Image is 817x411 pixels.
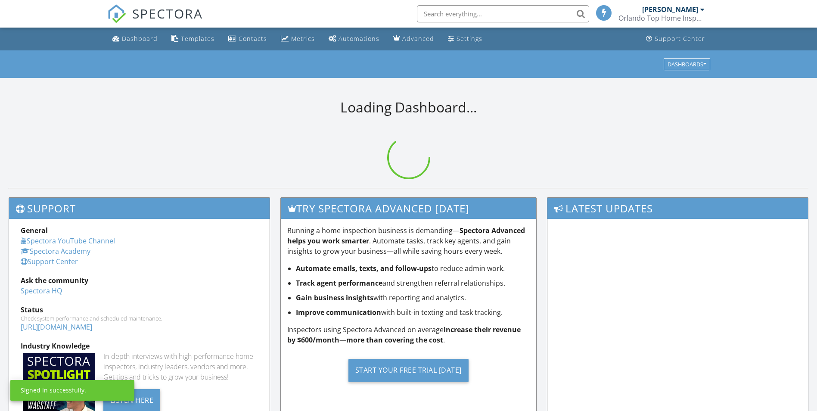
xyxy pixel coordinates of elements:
[547,198,808,219] h3: Latest Updates
[281,198,536,219] h3: Try spectora advanced [DATE]
[21,257,78,266] a: Support Center
[417,5,589,22] input: Search everything...
[287,324,530,345] p: Inspectors using Spectora Advanced on average .
[296,307,530,318] li: with built-in texting and task tracking.
[21,246,90,256] a: Spectora Academy
[21,386,86,395] div: Signed in successfully.
[21,275,258,286] div: Ask the community
[21,236,115,246] a: Spectora YouTube Channel
[21,305,258,315] div: Status
[348,359,469,382] div: Start Your Free Trial [DATE]
[287,226,525,246] strong: Spectora Advanced helps you work smarter
[21,322,92,332] a: [URL][DOMAIN_NAME]
[181,34,214,43] div: Templates
[296,308,381,317] strong: Improve communication
[225,31,270,47] a: Contacts
[664,58,710,70] button: Dashboards
[287,325,521,345] strong: increase their revenue by $600/month—more than covering the cost
[325,31,383,47] a: Automations (Basic)
[296,293,530,303] li: with reporting and analytics.
[132,4,203,22] span: SPECTORA
[107,12,203,30] a: SPECTORA
[668,61,706,67] div: Dashboards
[107,4,126,23] img: The Best Home Inspection Software - Spectora
[109,31,161,47] a: Dashboard
[642,5,698,14] div: [PERSON_NAME]
[103,351,258,382] div: In-depth interviews with high-performance home inspectors, industry leaders, vendors and more. Ge...
[296,293,373,302] strong: Gain business insights
[287,352,530,389] a: Start Your Free Trial [DATE]
[21,226,48,235] strong: General
[457,34,482,43] div: Settings
[122,34,158,43] div: Dashboard
[296,278,382,288] strong: Track agent performance
[103,395,161,405] a: Listen Here
[9,198,270,219] h3: Support
[21,341,258,351] div: Industry Knowledge
[277,31,318,47] a: Metrics
[444,31,486,47] a: Settings
[402,34,434,43] div: Advanced
[21,315,258,322] div: Check system performance and scheduled maintenance.
[239,34,267,43] div: Contacts
[339,34,379,43] div: Automations
[618,14,705,22] div: Orlando Top Home Inspection
[287,225,530,256] p: Running a home inspection business is demanding— . Automate tasks, track key agents, and gain ins...
[643,31,708,47] a: Support Center
[390,31,438,47] a: Advanced
[296,264,432,273] strong: Automate emails, texts, and follow-ups
[296,278,530,288] li: and strengthen referral relationships.
[655,34,705,43] div: Support Center
[168,31,218,47] a: Templates
[291,34,315,43] div: Metrics
[296,263,530,274] li: to reduce admin work.
[21,286,62,296] a: Spectora HQ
